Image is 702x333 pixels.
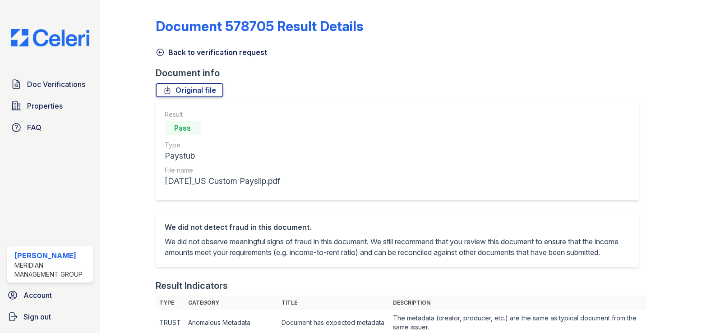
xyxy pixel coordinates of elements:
[7,119,93,137] a: FAQ
[165,150,280,162] div: Paystub
[27,79,85,90] span: Doc Verifications
[156,18,363,34] a: Document 578705 Result Details
[165,121,201,135] div: Pass
[156,296,185,310] th: Type
[278,296,389,310] th: Title
[14,250,89,261] div: [PERSON_NAME]
[165,222,631,233] div: We did not detect fraud in this document.
[389,296,647,310] th: Description
[23,311,51,322] span: Sign out
[156,47,267,58] a: Back to verification request
[7,97,93,115] a: Properties
[165,236,631,258] p: We did not observe meaningful signs of fraud in this document. We still recommend that you review...
[165,166,280,175] div: File name
[23,290,52,301] span: Account
[14,261,89,279] div: Meridian Management Group
[185,296,278,310] th: Category
[165,141,280,150] div: Type
[664,297,693,324] iframe: chat widget
[4,29,97,46] img: CE_Logo_Blue-a8612792a0a2168367f1c8372b55b34899dd931a85d93a1a3d3e32e68fde9ad4.png
[4,286,97,304] a: Account
[165,175,280,187] div: [DATE]_US Custom Payslip.pdf
[27,122,42,133] span: FAQ
[27,100,63,111] span: Properties
[165,110,280,119] div: Result
[4,308,97,326] a: Sign out
[7,75,93,93] a: Doc Verifications
[156,83,223,97] a: Original file
[156,67,647,79] div: Document info
[156,279,228,292] div: Result Indicators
